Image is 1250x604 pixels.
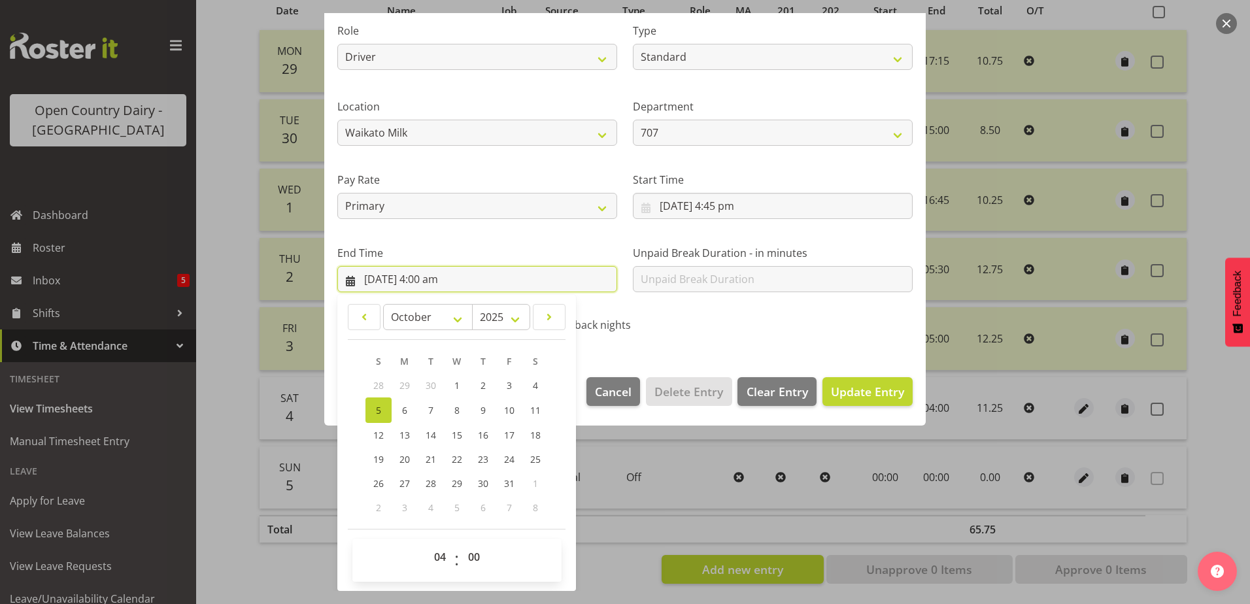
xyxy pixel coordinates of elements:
[481,404,486,416] span: 9
[1232,271,1243,316] span: Feedback
[530,429,541,441] span: 18
[470,471,496,495] a: 30
[496,447,522,471] a: 24
[444,447,470,471] a: 22
[646,377,732,406] button: Delete Entry
[392,397,418,423] a: 6
[533,379,538,392] span: 4
[504,453,515,465] span: 24
[496,373,522,397] a: 3
[399,477,410,490] span: 27
[522,423,549,447] a: 18
[426,477,436,490] span: 28
[547,318,631,331] span: Call back nights
[496,397,522,423] a: 10
[402,501,407,514] span: 3
[504,477,515,490] span: 31
[373,453,384,465] span: 19
[337,245,617,261] label: End Time
[478,429,488,441] span: 16
[481,501,486,514] span: 6
[504,404,515,416] span: 10
[365,423,392,447] a: 12
[454,404,460,416] span: 8
[399,379,410,392] span: 29
[478,477,488,490] span: 30
[470,373,496,397] a: 2
[392,447,418,471] a: 20
[747,383,808,400] span: Clear Entry
[454,501,460,514] span: 5
[504,429,515,441] span: 17
[426,453,436,465] span: 21
[586,377,640,406] button: Cancel
[496,423,522,447] a: 17
[595,383,632,400] span: Cancel
[452,477,462,490] span: 29
[507,379,512,392] span: 3
[530,453,541,465] span: 25
[454,544,459,577] span: :
[392,423,418,447] a: 13
[376,501,381,514] span: 2
[737,377,816,406] button: Clear Entry
[444,471,470,495] a: 29
[337,23,617,39] label: Role
[1225,258,1250,346] button: Feedback - Show survey
[400,355,409,367] span: M
[444,373,470,397] a: 1
[399,429,410,441] span: 13
[533,477,538,490] span: 1
[654,383,723,400] span: Delete Entry
[470,447,496,471] a: 23
[633,23,913,39] label: Type
[522,447,549,471] a: 25
[533,501,538,514] span: 8
[444,423,470,447] a: 15
[633,193,913,219] input: Click to select...
[481,355,486,367] span: T
[428,404,433,416] span: 7
[452,355,461,367] span: W
[426,379,436,392] span: 30
[418,447,444,471] a: 21
[452,453,462,465] span: 22
[373,379,384,392] span: 28
[633,172,913,188] label: Start Time
[337,172,617,188] label: Pay Rate
[1211,565,1224,578] img: help-xxl-2.png
[822,377,913,406] button: Update Entry
[530,404,541,416] span: 11
[507,355,511,367] span: F
[454,379,460,392] span: 1
[399,453,410,465] span: 20
[428,355,433,367] span: T
[444,397,470,423] a: 8
[533,355,538,367] span: S
[365,471,392,495] a: 26
[428,501,433,514] span: 4
[470,397,496,423] a: 9
[373,429,384,441] span: 12
[418,471,444,495] a: 28
[470,423,496,447] a: 16
[633,99,913,114] label: Department
[522,397,549,423] a: 11
[376,355,381,367] span: S
[831,384,904,399] span: Update Entry
[507,501,512,514] span: 7
[373,477,384,490] span: 26
[496,471,522,495] a: 31
[452,429,462,441] span: 15
[418,423,444,447] a: 14
[392,471,418,495] a: 27
[478,453,488,465] span: 23
[365,397,392,423] a: 5
[337,99,617,114] label: Location
[337,266,617,292] input: Click to select...
[418,397,444,423] a: 7
[633,266,913,292] input: Unpaid Break Duration
[481,379,486,392] span: 2
[402,404,407,416] span: 6
[426,429,436,441] span: 14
